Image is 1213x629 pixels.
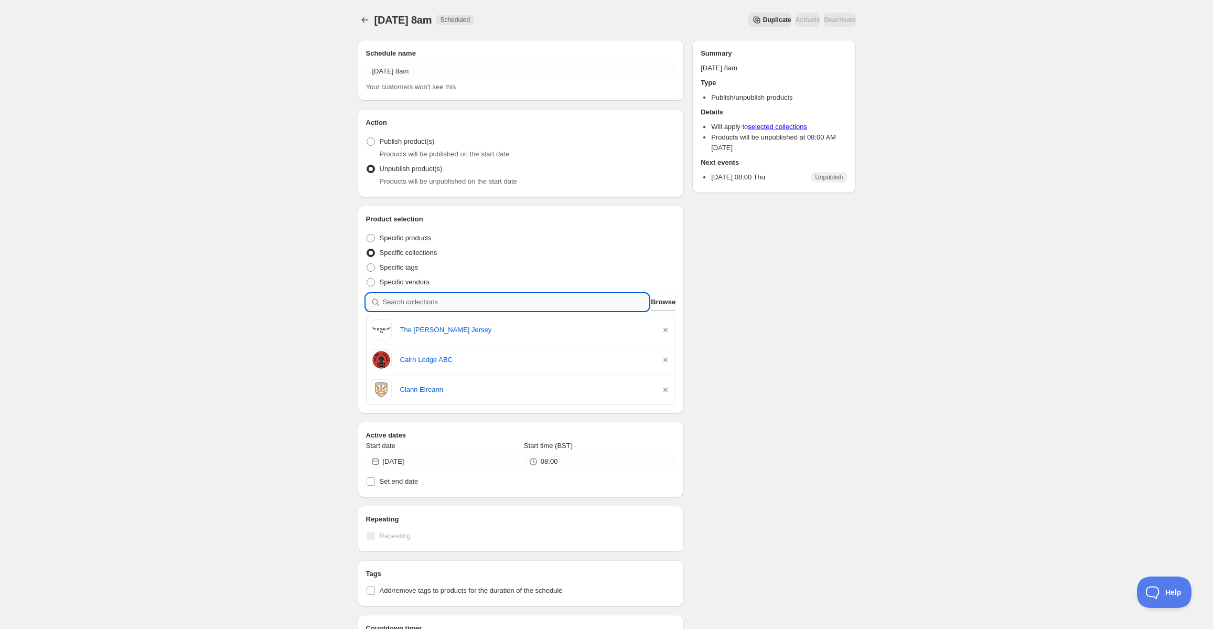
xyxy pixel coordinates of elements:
h2: Schedule name [366,48,676,59]
h2: Details [701,107,847,118]
a: Clann Eireann [400,385,652,395]
span: Start time (BST) [524,442,573,450]
button: Browse [651,294,675,311]
span: Unpublish product(s) [380,165,443,173]
h2: Product selection [366,214,676,225]
iframe: Toggle Customer Support [1137,577,1192,608]
li: Will apply to [711,122,847,132]
span: Repeating [380,532,411,540]
span: Set end date [380,477,418,485]
span: Specific vendors [380,278,430,286]
span: Specific products [380,234,432,242]
h2: Next events [701,157,847,168]
span: Duplicate [763,16,791,24]
p: [DATE] 08:00 Thu [711,172,765,183]
span: Browse [651,297,675,307]
h2: Active dates [366,430,676,441]
span: Specific tags [380,263,418,271]
span: Specific collections [380,249,437,257]
a: selected collections [748,123,807,131]
input: Search collections [383,294,649,311]
h2: Type [701,78,847,88]
p: [DATE] 8am [701,63,847,73]
span: Products will be unpublished on the start date [380,177,517,185]
span: Unpublish [815,173,843,182]
span: Publish product(s) [380,137,435,145]
h2: Repeating [366,514,676,525]
span: Products will be published on the start date [380,150,510,158]
a: The [PERSON_NAME] Jersey [400,325,652,335]
span: Add/remove tags to products for the duration of the schedule [380,587,563,594]
a: Cairn Lodge ABC [400,355,652,365]
span: [DATE] 8am [374,14,432,26]
span: Start date [366,442,395,450]
h2: Action [366,118,676,128]
li: Publish/unpublish products [711,92,847,103]
span: Your customers won't see this [366,83,456,91]
h2: Summary [701,48,847,59]
li: Products will be unpublished at 08:00 AM [DATE] [711,132,847,153]
span: Scheduled [440,16,470,24]
button: Schedules [358,13,372,27]
button: Secondary action label [748,13,791,27]
h2: Tags [366,569,676,579]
